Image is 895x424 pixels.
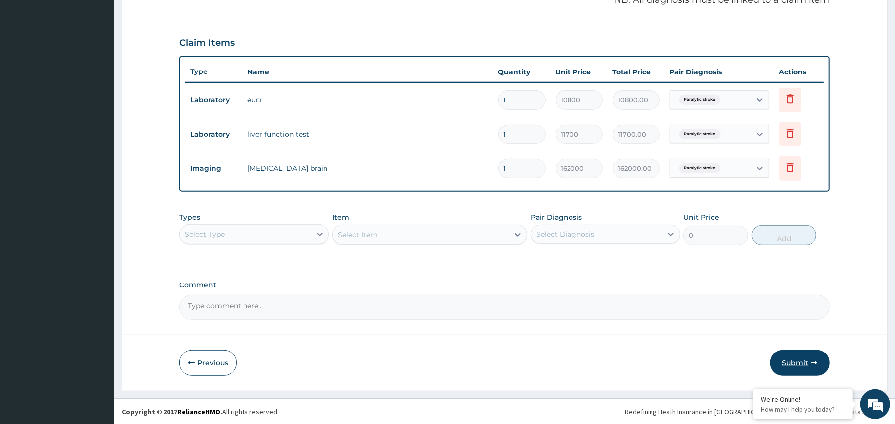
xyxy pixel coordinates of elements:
[114,399,895,424] footer: All rights reserved.
[243,62,493,82] th: Name
[58,125,137,225] span: We're online!
[179,38,235,49] h3: Claim Items
[18,50,40,74] img: d_794563401_company_1708531726252_794563401
[243,158,493,178] td: [MEDICAL_DATA] brain
[179,281,829,289] label: Comment
[163,5,187,29] div: Minimize live chat window
[185,63,243,81] th: Type
[761,395,845,404] div: We're Online!
[243,90,493,110] td: eucr
[179,350,237,376] button: Previous
[531,212,582,222] label: Pair Diagnosis
[536,229,594,239] div: Select Diagnosis
[185,91,243,109] td: Laboratory
[122,407,222,416] strong: Copyright © 2017 .
[332,212,349,222] label: Item
[243,124,493,144] td: liver function test
[185,125,243,143] td: Laboratory
[52,56,167,69] div: Chat with us now
[679,163,721,173] span: Paralytic stroke
[770,350,830,376] button: Submit
[625,407,888,417] div: Redefining Heath Insurance in [GEOGRAPHIC_DATA] using Telemedicine and Data Science!
[177,407,220,416] a: RelianceHMO
[493,62,551,82] th: Quantity
[774,62,824,82] th: Actions
[752,225,817,245] button: Add
[5,271,189,306] textarea: Type your message and hit 'Enter'
[761,405,845,414] p: How may I help you today?
[551,62,608,82] th: Unit Price
[679,129,721,139] span: Paralytic stroke
[185,159,243,178] td: Imaging
[608,62,665,82] th: Total Price
[679,95,721,105] span: Paralytic stroke
[683,212,719,222] label: Unit Price
[185,229,225,239] div: Select Type
[665,62,774,82] th: Pair Diagnosis
[179,213,200,222] label: Types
